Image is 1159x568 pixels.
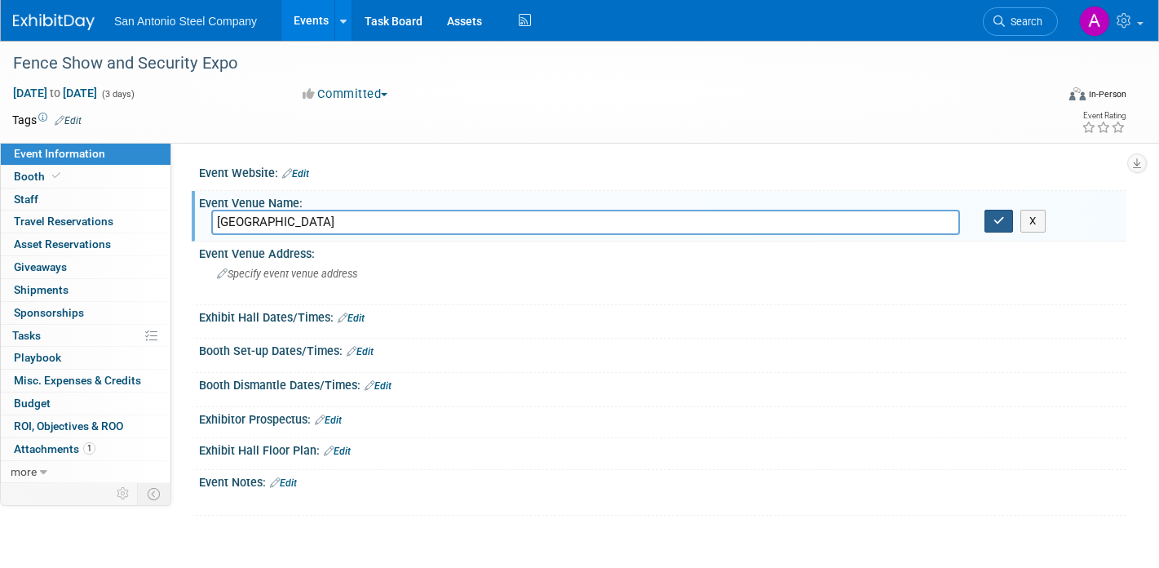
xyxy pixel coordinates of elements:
a: ROI, Objectives & ROO [1,415,170,437]
a: Attachments1 [1,438,170,460]
div: Event Notes: [199,470,1126,491]
a: Edit [55,115,82,126]
a: Edit [338,313,365,324]
span: Attachments [14,442,95,455]
div: Event Rating [1082,112,1126,120]
div: Event Format [961,85,1126,109]
span: 1 [83,442,95,455]
div: Booth Dismantle Dates/Times: [199,373,1126,394]
span: Giveaways [14,260,67,273]
a: more [1,461,170,483]
span: Specify event venue address [217,268,357,280]
div: Event Website: [199,161,1126,182]
div: Exhibitor Prospectus: [199,407,1126,428]
a: Edit [347,346,374,357]
td: Personalize Event Tab Strip [109,483,138,504]
img: Ashton Rugh [1079,6,1110,37]
div: In-Person [1088,88,1126,100]
div: Exhibit Hall Dates/Times: [199,305,1126,326]
div: Event Venue Name: [199,191,1126,211]
a: Search [983,7,1058,36]
a: Booth [1,166,170,188]
span: Asset Reservations [14,237,111,251]
span: [DATE] [DATE] [12,86,98,100]
a: Edit [315,415,342,426]
span: Event Information [14,147,105,160]
div: Event Venue Address: [199,242,1126,262]
a: Edit [365,380,391,392]
span: Staff [14,193,38,206]
span: San Antonio Steel Company [114,15,257,28]
a: Asset Reservations [1,233,170,255]
a: Staff [1,189,170,211]
a: Sponsorships [1,302,170,324]
a: Misc. Expenses & Credits [1,370,170,392]
a: Travel Reservations [1,211,170,233]
div: Booth Set-up Dates/Times: [199,339,1126,360]
span: Budget [14,397,51,410]
div: Fence Show and Security Expo [7,49,1032,78]
span: Travel Reservations [14,215,113,228]
span: to [47,87,63,100]
td: Tags [12,112,82,128]
a: Budget [1,393,170,415]
span: Sponsorships [14,306,84,319]
span: Misc. Expenses & Credits [14,374,141,387]
a: Shipments [1,279,170,301]
span: more [11,465,37,478]
a: Edit [282,168,309,180]
a: Edit [270,477,297,489]
img: ExhibitDay [13,14,95,30]
button: Committed [297,86,394,103]
span: Search [1005,16,1042,28]
span: Tasks [12,329,41,342]
span: (3 days) [100,89,135,100]
div: Exhibit Hall Floor Plan: [199,438,1126,459]
button: X [1020,210,1046,233]
span: Playbook [14,351,61,364]
a: Giveaways [1,256,170,278]
a: Event Information [1,143,170,165]
a: Playbook [1,347,170,369]
span: Shipments [14,283,69,296]
td: Toggle Event Tabs [138,483,171,504]
span: Booth [14,170,64,183]
a: Tasks [1,325,170,347]
img: Format-Inperson.png [1069,87,1086,100]
i: Booth reservation complete [52,171,60,180]
a: Edit [324,446,351,457]
span: ROI, Objectives & ROO [14,419,123,433]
